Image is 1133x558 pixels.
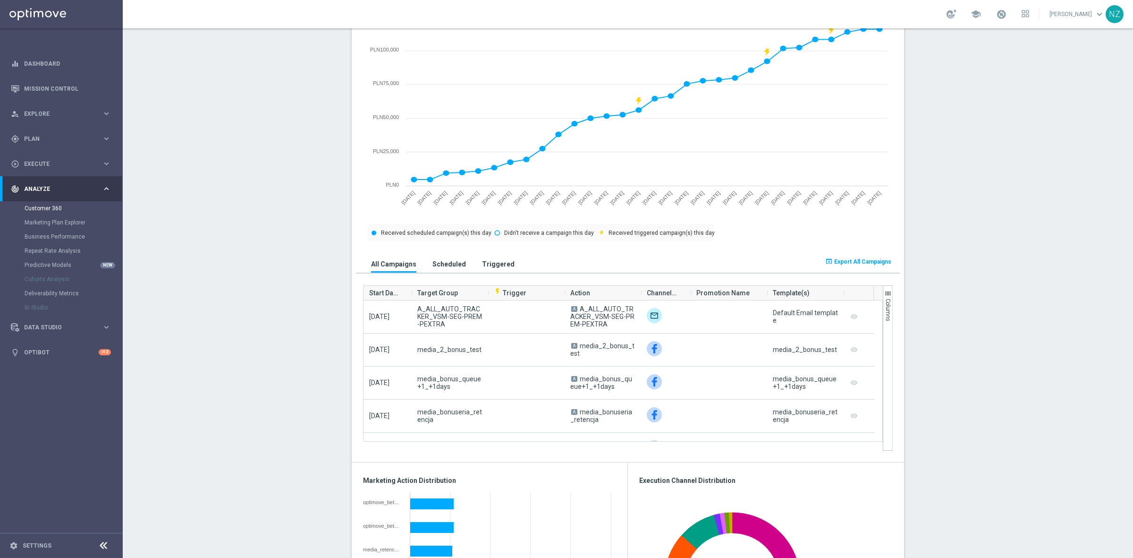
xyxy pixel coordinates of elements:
div: media_retencja_1_14 [363,547,403,552]
text: [DATE] [577,190,592,206]
span: Channel(s) [647,283,677,302]
text: [DATE] [850,190,866,206]
span: media_2_bonus_test [417,346,482,353]
img: Facebook Custom Audience [647,440,662,455]
button: Mission Control [10,85,111,93]
text: [DATE] [432,190,448,206]
div: NEW [100,262,115,268]
span: [DATE] [369,346,389,353]
text: [DATE] [786,190,802,206]
a: Business Performance [25,233,98,240]
div: media_bonus_queue+1_+1days [773,375,838,390]
a: Dashboard [24,51,111,76]
span: A [571,409,577,415]
a: Repeat Rate Analysis [25,247,98,255]
div: Target group only [647,308,662,323]
div: optimove_bet_1D_plus [363,523,403,529]
button: track_changes Analyze keyboard_arrow_right [10,185,111,193]
button: play_circle_outline Execute keyboard_arrow_right [10,160,111,168]
a: Customer 360 [25,205,98,212]
text: [DATE] [642,190,657,206]
text: [DATE] [545,190,560,206]
text: [DATE] [834,190,850,206]
img: Facebook Custom Audience [647,341,662,356]
text: [DATE] [674,190,689,206]
div: Cohorts Analysis [25,272,122,286]
text: [DATE] [593,190,609,206]
text: PLN25,000 [373,148,399,154]
span: school [971,9,981,19]
span: media_bonus_queue+1_+1days [570,375,632,390]
div: BI Studio [25,300,122,315]
div: Deliverability Metrics [25,286,122,300]
button: Scheduled [430,255,468,273]
i: gps_fixed [11,135,19,143]
a: Settings [23,543,51,549]
a: [PERSON_NAME]keyboard_arrow_down [1048,7,1106,21]
text: [DATE] [561,190,576,206]
span: media_2_bonus_test [570,342,634,357]
div: lightbulb Optibot +10 [10,349,111,356]
text: [DATE] [465,190,480,206]
span: [DATE] [369,379,389,386]
div: Customer 360 [25,201,122,215]
a: Predictive Models [25,261,98,269]
a: Mission Control [24,76,111,101]
span: Columns [885,299,891,321]
i: keyboard_arrow_right [102,323,111,332]
i: keyboard_arrow_right [102,134,111,143]
i: track_changes [11,185,19,193]
a: Deliverability Metrics [25,290,98,297]
span: [DATE] [369,313,389,320]
i: flash_on [494,288,501,295]
a: Marketing Plan Explorer [25,219,98,226]
span: Analyze [24,186,102,192]
span: Trigger [494,289,526,297]
span: Execute [24,161,102,167]
span: Start Date [369,283,398,302]
button: Triggered [480,255,517,273]
div: media_bonuseria_retencja [773,408,838,423]
h3: Scheduled [432,260,466,268]
div: Execute [11,160,102,168]
button: person_search Explore keyboard_arrow_right [10,110,111,118]
span: A [571,376,577,382]
img: Facebook Custom Audience [647,407,662,422]
text: PLN100,000 [370,47,399,52]
i: play_circle_outline [11,160,19,168]
div: Optibot [11,340,111,365]
div: Dashboard [11,51,111,76]
text: PLN50,000 [373,114,399,120]
button: Data Studio keyboard_arrow_right [10,324,111,331]
button: open_in_browser Export All Campaigns [824,255,893,268]
div: Business Performance [25,230,122,244]
span: keyboard_arrow_down [1094,9,1105,19]
span: media_bonus_queue+1_+1days [417,375,482,390]
text: [DATE] [658,190,673,206]
i: keyboard_arrow_right [102,159,111,168]
button: All Campaigns [369,255,419,273]
i: lightbulb [11,348,19,357]
text: [DATE] [529,190,544,206]
span: Promotion Name [696,283,750,302]
text: Received scheduled campaign(s) this day [381,230,491,236]
text: [DATE] [866,190,882,206]
text: [DATE] [481,190,496,206]
text: [DATE] [513,190,528,206]
text: [DATE] [609,190,625,206]
text: [DATE] [738,190,753,206]
div: Plan [11,135,102,143]
text: [DATE] [416,190,432,206]
text: PLN75,000 [373,80,399,86]
span: A_ALL_AUTO_TRACKER_VSM-SEG-PREM-PEXTRA [417,305,482,328]
h3: All Campaigns [371,260,416,268]
div: Default Email template [773,309,838,324]
text: [DATE] [722,190,737,206]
